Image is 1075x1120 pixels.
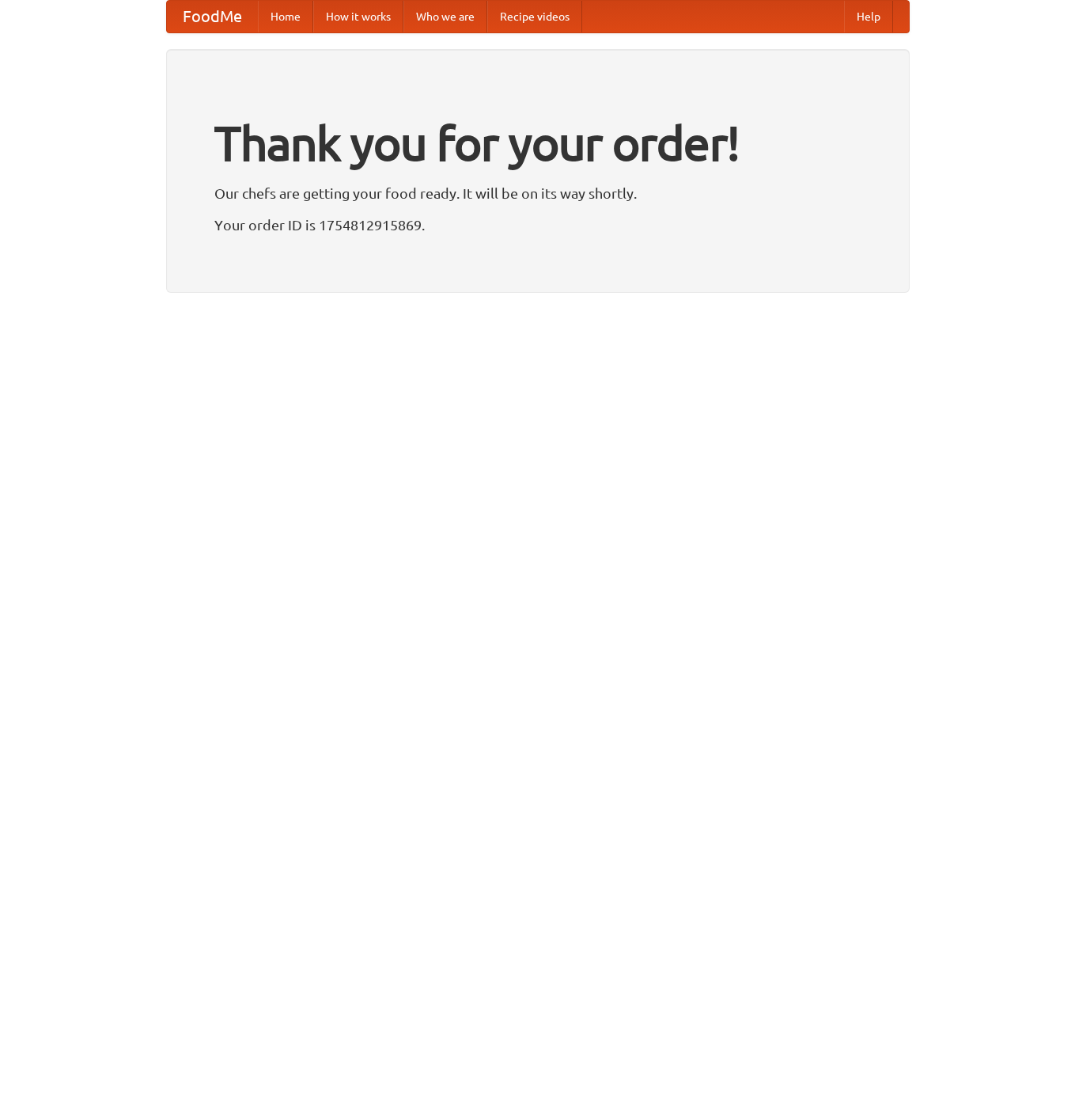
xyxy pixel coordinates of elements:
a: Help [844,1,893,32]
a: FoodMe [167,1,258,32]
p: Our chefs are getting your food ready. It will be on its way shortly. [214,181,861,205]
h1: Thank you for your order! [214,105,861,181]
a: Recipe videos [487,1,582,32]
a: Home [258,1,313,32]
p: Your order ID is 1754812915869. [214,213,861,237]
a: Who we are [403,1,487,32]
a: How it works [313,1,403,32]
